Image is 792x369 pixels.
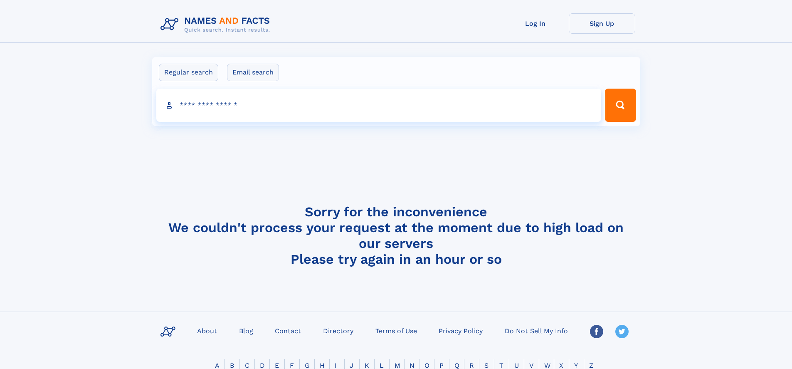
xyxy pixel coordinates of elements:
button: Search Button [605,89,636,122]
img: Facebook [590,325,603,338]
a: Do Not Sell My Info [501,324,571,337]
img: Logo Names and Facts [157,13,277,36]
label: Email search [227,64,279,81]
a: Terms of Use [372,324,420,337]
a: Sign Up [569,13,635,34]
label: Regular search [159,64,218,81]
a: Directory [320,324,357,337]
a: About [194,324,220,337]
a: Contact [271,324,304,337]
img: Twitter [615,325,629,338]
input: search input [156,89,602,122]
h4: Sorry for the inconvenience We couldn't process your request at the moment due to high load on ou... [157,204,635,267]
a: Blog [236,324,257,337]
a: Privacy Policy [435,324,486,337]
a: Log In [502,13,569,34]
